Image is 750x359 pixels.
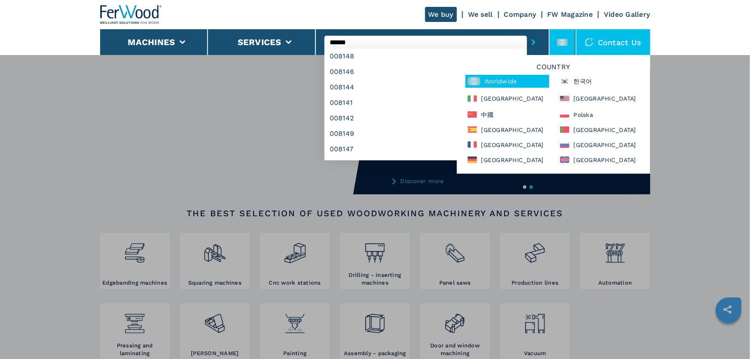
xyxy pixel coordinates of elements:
[324,80,527,95] div: 008144
[558,154,642,165] div: [GEOGRAPHIC_DATA]
[548,10,593,18] a: FW Magazine
[604,10,650,18] a: Video Gallery
[324,141,527,157] div: 008147
[465,154,549,165] div: [GEOGRAPHIC_DATA]
[527,32,540,52] button: submit-button
[324,126,527,141] div: 008149
[465,75,549,88] div: Worldwide
[461,64,646,75] h6: Country
[465,124,549,135] div: [GEOGRAPHIC_DATA]
[324,49,527,64] div: 008148
[576,29,650,55] div: Contact us
[425,7,457,22] a: We buy
[558,92,642,105] div: [GEOGRAPHIC_DATA]
[468,10,493,18] a: We sell
[465,92,549,105] div: [GEOGRAPHIC_DATA]
[324,95,527,110] div: 008141
[100,5,162,24] img: Ferwood
[585,38,594,46] img: Contact us
[238,37,282,47] button: Services
[465,139,549,150] div: [GEOGRAPHIC_DATA]
[558,139,642,150] div: [GEOGRAPHIC_DATA]
[558,124,642,135] div: [GEOGRAPHIC_DATA]
[465,109,549,120] div: 中國
[504,10,536,18] a: Company
[324,110,527,126] div: 008142
[558,75,642,88] div: 한국어
[324,64,527,80] div: 008146
[128,37,175,47] button: Machines
[558,109,642,120] div: Polska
